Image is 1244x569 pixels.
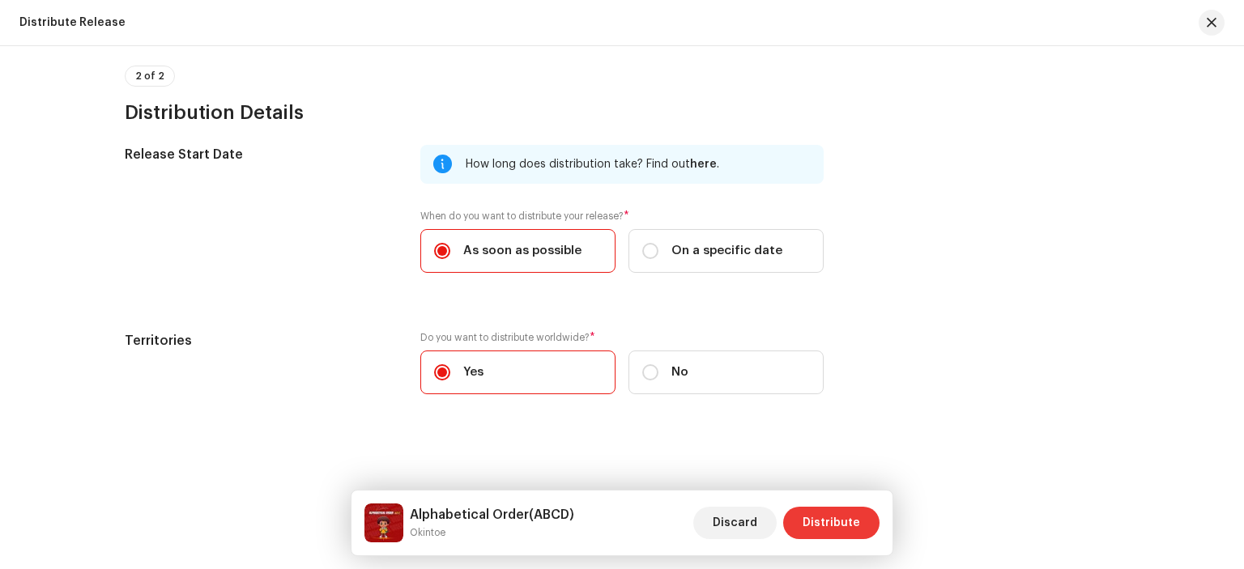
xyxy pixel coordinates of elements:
span: Distribute [803,507,860,539]
label: Do you want to distribute worldwide? [420,331,824,344]
button: Distribute [783,507,880,539]
span: here [690,159,717,170]
div: Distribute Release [19,16,126,29]
div: How long does distribution take? Find out . [466,155,811,174]
small: Alphabetical Order(ABCD) [410,524,574,541]
button: Discard [693,507,777,539]
span: No [671,363,688,381]
h3: Distribution Details [125,100,1119,125]
h5: Alphabetical Order(ABCD) [410,505,574,524]
span: Yes [463,363,484,381]
h5: Release Start Date [125,145,394,164]
img: 5cb12da7-56cb-4b77-969b-53967cd8c708 [364,503,403,542]
span: As soon as possible [463,242,582,260]
h5: Territories [125,331,394,350]
span: 2 of 2 [135,71,164,81]
span: Discard [713,507,757,539]
label: When do you want to distribute your release? [420,210,824,223]
span: On a specific date [671,242,782,260]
